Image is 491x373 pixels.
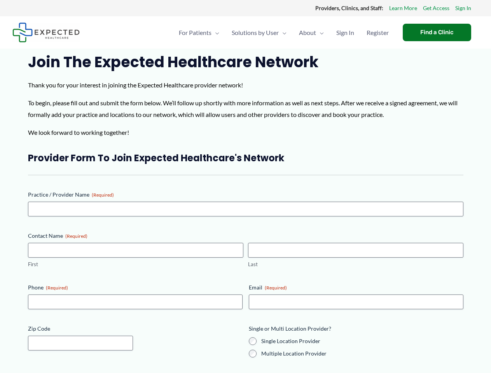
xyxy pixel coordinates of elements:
[232,19,279,46] span: Solutions by User
[211,19,219,46] span: Menu Toggle
[179,19,211,46] span: For Patients
[28,232,87,240] legend: Contact Name
[265,285,287,291] span: (Required)
[336,19,354,46] span: Sign In
[330,19,360,46] a: Sign In
[12,23,80,42] img: Expected Healthcare Logo - side, dark font, small
[65,233,87,239] span: (Required)
[28,325,50,333] legend: Zip Code
[249,325,331,333] legend: Single or Multi Location Provider?
[173,19,395,46] nav: Primary Site Navigation
[28,97,463,120] p: To begin, please fill out and submit the form below. We’ll follow up shortly with more informatio...
[293,19,330,46] a: AboutMenu Toggle
[28,261,243,268] label: First
[389,3,417,13] a: Learn More
[423,3,449,13] a: Get Access
[316,19,324,46] span: Menu Toggle
[315,5,383,11] strong: Providers, Clinics, and Staff:
[299,19,316,46] span: About
[28,52,463,71] h2: Join the Expected Healthcare Network
[173,19,225,46] a: For PatientsMenu Toggle
[46,285,68,291] span: (Required)
[28,79,463,91] p: Thank you for your interest in joining the Expected Healthcare provider network!
[261,350,463,357] label: Multiple Location Provider
[403,24,471,41] a: Find a Clinic
[248,261,463,268] label: Last
[455,3,471,13] a: Sign In
[225,19,293,46] a: Solutions by UserMenu Toggle
[92,192,114,198] span: (Required)
[279,19,287,46] span: Menu Toggle
[28,191,463,199] label: Practice / Provider Name
[28,127,463,138] p: We look forward to working together!
[28,152,463,164] h3: Provider Form to Join Expected Healthcare's Network
[367,19,389,46] span: Register
[261,337,463,345] label: Single Location Provider
[249,284,463,291] label: Email
[28,284,243,291] label: Phone
[360,19,395,46] a: Register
